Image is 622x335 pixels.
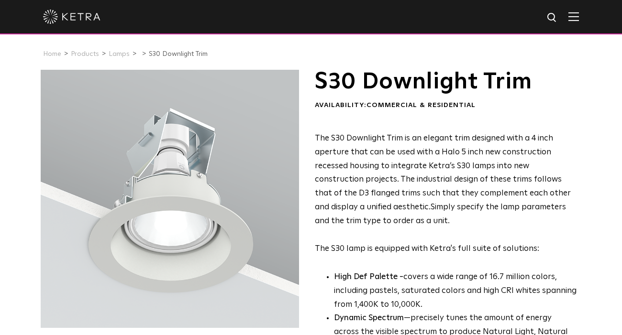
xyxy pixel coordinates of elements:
img: ketra-logo-2019-white [43,10,100,24]
span: The S30 Downlight Trim is an elegant trim designed with a 4 inch aperture that can be used with a... [315,134,571,211]
a: Lamps [109,51,130,57]
a: S30 Downlight Trim [149,51,208,57]
strong: Dynamic Spectrum [334,314,404,322]
a: Products [71,51,99,57]
span: Commercial & Residential [367,102,476,108]
span: Simply specify the lamp parameters and the trim type to order as a unit.​ [315,203,566,225]
h1: S30 Downlight Trim [315,70,578,94]
strong: High Def Palette - [334,273,403,281]
p: covers a wide range of 16.7 million colors, including pastels, saturated colors and high CRI whit... [334,270,578,312]
p: The S30 lamp is equipped with Ketra's full suite of solutions: [315,132,578,256]
a: Home [43,51,61,57]
div: Availability: [315,101,578,110]
img: search icon [546,12,558,24]
img: Hamburger%20Nav.svg [568,12,579,21]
